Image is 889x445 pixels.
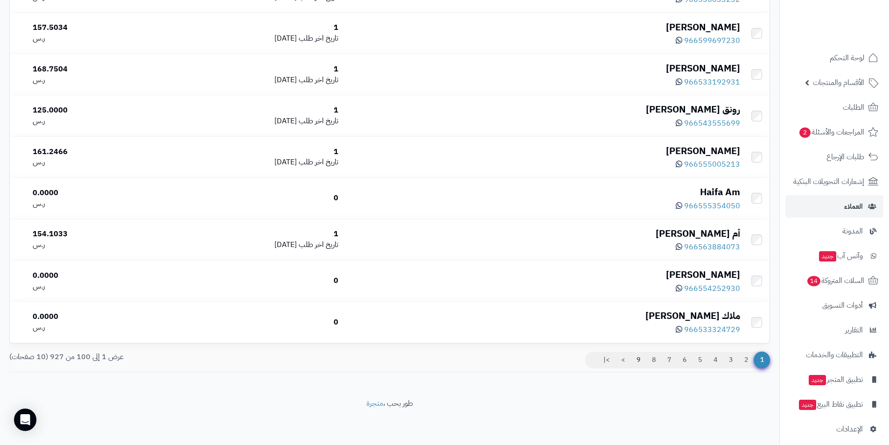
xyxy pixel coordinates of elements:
[346,62,740,75] div: [PERSON_NAME]
[785,220,883,242] a: المدونة
[785,319,883,341] a: التقارير
[14,409,36,431] div: Open Intercom Messenger
[676,35,740,46] a: 966599697230
[799,127,811,138] span: 2
[346,185,740,199] div: Haifa Am
[807,276,821,287] span: 14
[707,352,723,368] a: 4
[836,423,863,436] span: الإعدادات
[346,309,740,323] div: ملاك [PERSON_NAME]
[754,352,770,368] span: 1
[738,352,754,368] a: 2
[165,240,338,250] div: [DATE]
[684,118,740,129] span: 966543555699
[165,64,338,75] div: 1
[676,159,740,170] a: 966555005213
[785,96,883,119] a: الطلبات
[785,245,883,267] a: وآتس آبجديد
[676,77,740,88] a: 966533192931
[844,200,863,213] span: العملاء
[785,121,883,143] a: المراجعات والأسئلة2
[33,270,158,281] div: 0.0000
[33,281,158,292] div: ر.س
[165,147,338,157] div: 1
[165,116,338,127] div: [DATE]
[33,198,158,209] div: ر.س
[33,105,158,116] div: 125.0000
[346,268,740,282] div: [PERSON_NAME]
[165,105,338,116] div: 1
[630,352,646,368] a: 9
[646,352,662,368] a: 8
[33,188,158,198] div: 0.0000
[33,64,158,75] div: 168.7504
[785,269,883,292] a: السلات المتروكة14
[830,51,864,64] span: لوحة التحكم
[165,22,338,33] div: 1
[798,398,863,411] span: تطبيق نقاط البيع
[299,33,338,44] span: تاريخ اخر طلب
[822,299,863,312] span: أدوات التسويق
[684,241,740,253] span: 966563884073
[692,352,708,368] a: 5
[165,275,338,286] div: 0
[826,150,864,163] span: طلبات الإرجاع
[661,352,677,368] a: 7
[684,283,740,294] span: 966554252930
[723,352,739,368] a: 3
[346,21,740,34] div: [PERSON_NAME]
[299,74,338,85] span: تاريخ اخر طلب
[845,324,863,337] span: التقارير
[813,76,864,89] span: الأقسام والمنتجات
[33,311,158,322] div: 0.0000
[785,195,883,218] a: العملاء
[785,294,883,317] a: أدوات التسويق
[165,229,338,240] div: 1
[826,21,880,41] img: logo-2.png
[843,101,864,114] span: الطلبات
[785,170,883,193] a: إشعارات التحويلات البنكية
[808,373,863,386] span: تطبيق المتجر
[33,22,158,33] div: 157.5034
[793,175,864,188] span: إشعارات التحويلات البنكية
[165,317,338,328] div: 0
[676,283,740,294] a: 966554252930
[806,348,863,361] span: التطبيقات والخدمات
[806,274,864,287] span: السلات المتروكة
[785,368,883,391] a: تطبيق المتجرجديد
[33,33,158,44] div: ر.س
[809,375,826,385] span: جديد
[2,352,390,362] div: عرض 1 إلى 100 من 927 (10 صفحات)
[785,146,883,168] a: طلبات الإرجاع
[33,322,158,333] div: ر.س
[799,400,816,410] span: جديد
[165,75,338,85] div: [DATE]
[785,393,883,416] a: تطبيق نقاط البيعجديد
[684,159,740,170] span: 966555005213
[165,193,338,204] div: 0
[785,418,883,440] a: الإعدادات
[676,324,740,335] a: 966533324729
[676,118,740,129] a: 966543555699
[684,324,740,335] span: 966533324729
[346,227,740,240] div: أم [PERSON_NAME]
[33,147,158,157] div: 161.2466
[33,229,158,240] div: 154.1033
[33,240,158,250] div: ر.س
[676,200,740,212] a: 966555354050
[615,352,631,368] a: >
[677,352,693,368] a: 6
[366,398,383,409] a: متجرة
[33,157,158,168] div: ر.س
[346,144,740,158] div: [PERSON_NAME]
[676,241,740,253] a: 966563884073
[842,225,863,238] span: المدونة
[684,200,740,212] span: 966555354050
[165,157,338,168] div: [DATE]
[299,239,338,250] span: تاريخ اخر طلب
[33,116,158,127] div: ر.س
[597,352,616,368] a: >|
[819,251,836,261] span: جديد
[299,156,338,168] span: تاريخ اخر طلب
[165,33,338,44] div: [DATE]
